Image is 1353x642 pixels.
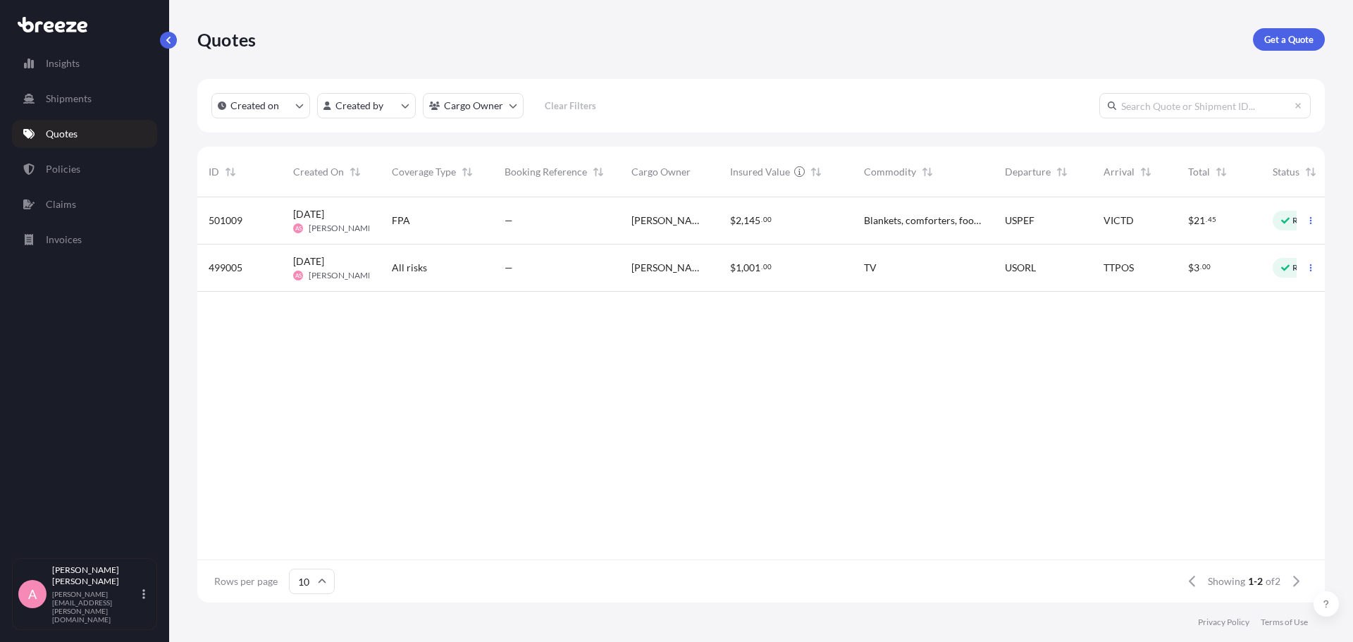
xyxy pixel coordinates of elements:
[12,226,157,254] a: Invoices
[631,214,708,228] span: [PERSON_NAME]
[743,216,760,226] span: 145
[761,264,762,269] span: .
[46,127,78,141] p: Quotes
[505,214,513,228] span: —
[736,216,741,226] span: 2
[293,207,324,221] span: [DATE]
[1104,214,1134,228] span: VICTD
[1054,163,1070,180] button: Sort
[730,263,736,273] span: $
[209,261,242,275] span: 499005
[531,94,610,117] button: Clear Filters
[12,155,157,183] a: Policies
[197,28,256,51] p: Quotes
[309,223,376,234] span: [PERSON_NAME]
[1292,262,1316,273] p: Ready
[46,92,92,106] p: Shipments
[1104,165,1135,179] span: Arrival
[505,165,587,179] span: Booking Reference
[459,163,476,180] button: Sort
[1253,28,1325,51] a: Get a Quote
[293,254,324,268] span: [DATE]
[209,214,242,228] span: 501009
[1188,216,1194,226] span: $
[214,574,278,588] span: Rows per page
[590,163,607,180] button: Sort
[1188,263,1194,273] span: $
[1198,617,1249,628] a: Privacy Policy
[309,270,376,281] span: [PERSON_NAME]
[12,190,157,218] a: Claims
[293,165,344,179] span: Created On
[211,93,310,118] button: createdOn Filter options
[919,163,936,180] button: Sort
[761,217,762,222] span: .
[12,120,157,148] a: Quotes
[1273,165,1299,179] span: Status
[763,217,772,222] span: 00
[1005,214,1034,228] span: USPEF
[46,197,76,211] p: Claims
[295,221,302,235] span: AS
[295,268,302,283] span: AS
[392,214,410,228] span: FPA
[1137,163,1154,180] button: Sort
[1194,263,1199,273] span: 3
[222,163,239,180] button: Sort
[392,261,427,275] span: All risks
[46,233,82,247] p: Invoices
[423,93,524,118] button: cargoOwner Filter options
[1261,617,1308,628] a: Terms of Use
[52,564,140,587] p: [PERSON_NAME] [PERSON_NAME]
[1005,261,1036,275] span: USORL
[1208,217,1216,222] span: 45
[209,165,219,179] span: ID
[1206,217,1207,222] span: .
[631,165,691,179] span: Cargo Owner
[545,99,596,113] p: Clear Filters
[808,163,824,180] button: Sort
[1202,264,1211,269] span: 00
[1264,32,1314,47] p: Get a Quote
[1188,165,1210,179] span: Total
[317,93,416,118] button: createdBy Filter options
[335,99,383,113] p: Created by
[730,165,790,179] span: Insured Value
[1208,574,1245,588] span: Showing
[505,261,513,275] span: —
[1104,261,1134,275] span: TTPOS
[444,99,503,113] p: Cargo Owner
[741,216,743,226] span: ,
[763,264,772,269] span: 00
[1200,264,1201,269] span: .
[741,263,743,273] span: ,
[1266,574,1280,588] span: of 2
[1248,574,1263,588] span: 1-2
[392,165,456,179] span: Coverage Type
[1099,93,1311,118] input: Search Quote or Shipment ID...
[46,162,80,176] p: Policies
[12,85,157,113] a: Shipments
[730,216,736,226] span: $
[1302,163,1319,180] button: Sort
[230,99,279,113] p: Created on
[864,165,916,179] span: Commodity
[28,587,37,601] span: A
[12,49,157,78] a: Insights
[864,214,982,228] span: Blankets, comforters, food items, dresser, cleaning supplies
[46,56,80,70] p: Insights
[1292,215,1316,226] p: Ready
[52,590,140,624] p: [PERSON_NAME][EMAIL_ADDRESS][PERSON_NAME][DOMAIN_NAME]
[1005,165,1051,179] span: Departure
[743,263,760,273] span: 001
[864,261,877,275] span: TV
[1213,163,1230,180] button: Sort
[631,261,708,275] span: [PERSON_NAME]
[347,163,364,180] button: Sort
[1194,216,1205,226] span: 21
[736,263,741,273] span: 1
